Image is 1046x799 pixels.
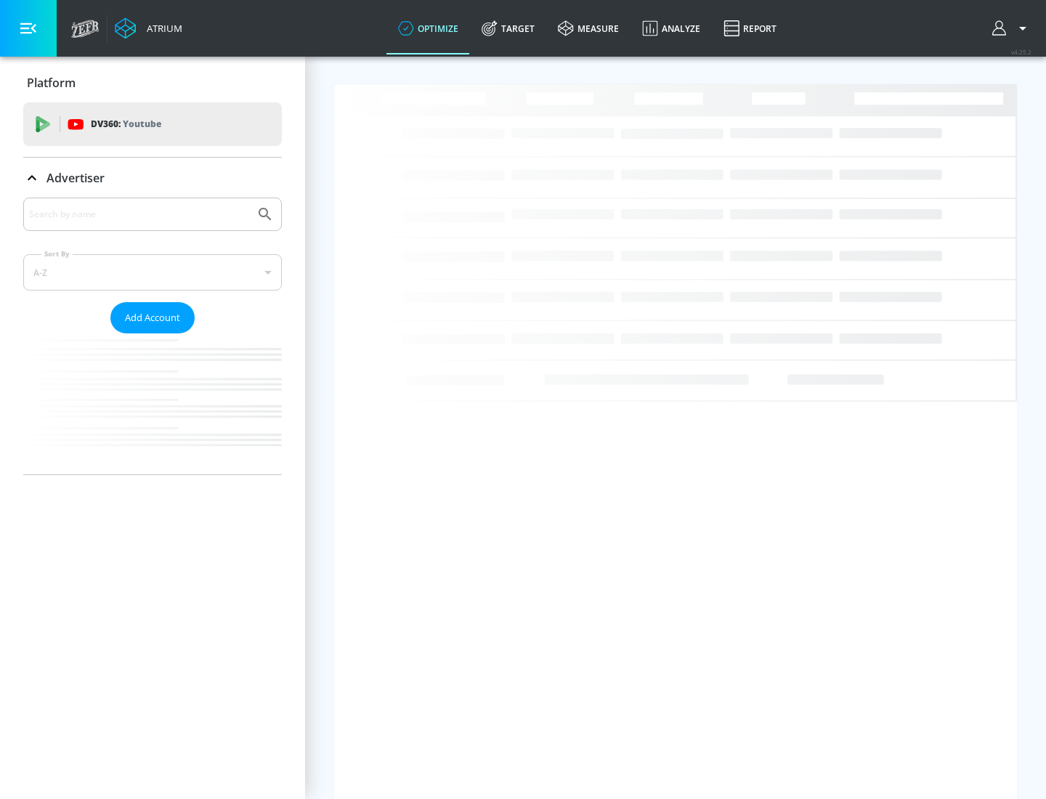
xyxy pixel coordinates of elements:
a: Analyze [631,2,712,54]
p: DV360: [91,116,161,132]
p: Youtube [123,116,161,131]
span: Add Account [125,309,180,326]
div: A-Z [23,254,282,291]
div: Advertiser [23,158,282,198]
input: Search by name [29,205,249,224]
div: Platform [23,62,282,103]
a: optimize [386,2,470,54]
p: Platform [27,75,76,91]
p: Advertiser [46,170,105,186]
nav: list of Advertiser [23,333,282,474]
a: measure [546,2,631,54]
label: Sort By [41,249,73,259]
span: v 4.25.2 [1011,48,1031,56]
a: Atrium [115,17,182,39]
a: Report [712,2,788,54]
a: Target [470,2,546,54]
div: DV360: Youtube [23,102,282,146]
button: Add Account [110,302,195,333]
div: Advertiser [23,198,282,474]
div: Atrium [141,22,182,35]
